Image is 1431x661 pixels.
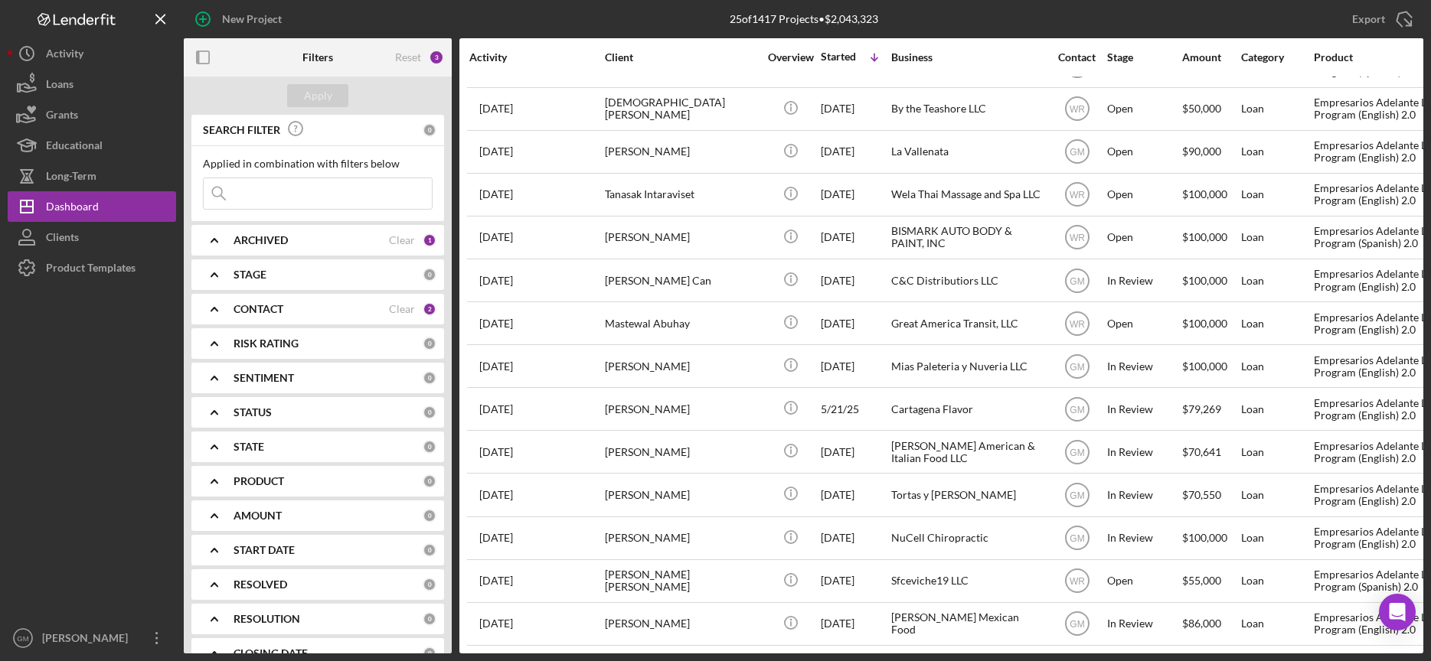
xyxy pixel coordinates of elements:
[479,145,513,158] time: 2025-07-18 16:57
[8,623,176,653] button: GM[PERSON_NAME]
[479,403,513,415] time: 2025-05-27 21:15
[1107,474,1181,515] div: In Review
[1182,303,1240,344] div: $100,000
[479,103,513,115] time: 2025-07-10 19:44
[46,191,99,226] div: Dashboard
[821,260,890,301] div: [DATE]
[1182,346,1240,386] div: $100,000
[423,646,436,660] div: 0
[1070,233,1085,243] text: WR
[423,440,436,454] div: 0
[234,647,308,659] b: CLOSING DATE
[821,132,890,172] div: [DATE]
[1182,51,1240,63] div: Amount
[1337,4,1423,34] button: Export
[423,302,436,316] div: 2
[891,561,1044,601] div: Sfceviche19 LLC
[605,303,758,344] div: Mastewal Abuhay
[605,431,758,472] div: [PERSON_NAME]
[821,474,890,515] div: [DATE]
[1241,346,1312,386] div: Loan
[479,188,513,200] time: 2025-07-18 23:34
[423,268,436,282] div: 0
[1241,474,1312,515] div: Loan
[762,51,819,63] div: Overview
[234,269,266,281] b: STAGE
[8,161,176,191] button: Long-Term
[8,38,176,69] button: Activity
[1241,132,1312,172] div: Loan
[1107,346,1181,386] div: In Review
[222,4,282,34] div: New Project
[423,578,436,591] div: 0
[605,89,758,129] div: [DEMOGRAPHIC_DATA][PERSON_NAME]
[605,518,758,558] div: [PERSON_NAME]
[891,389,1044,429] div: Cartagena Flavor
[479,532,513,544] time: 2025-06-29 23:06
[891,474,1044,515] div: Tortas y [PERSON_NAME]
[46,222,79,256] div: Clients
[1241,217,1312,258] div: Loan
[891,51,1044,63] div: Business
[891,518,1044,558] div: NuCell Chiropractic
[821,217,890,258] div: [DATE]
[469,51,603,63] div: Activity
[1070,533,1084,544] text: GM
[234,578,287,591] b: RESOLVED
[423,612,436,626] div: 0
[1070,190,1085,200] text: WR
[423,123,436,137] div: 0
[605,260,758,301] div: [PERSON_NAME] Can
[479,360,513,373] time: 2025-06-06 14:08
[891,89,1044,129] div: By the Teashore LLC
[1241,89,1312,129] div: Loan
[1107,260,1181,301] div: In Review
[479,275,513,287] time: 2025-06-26 22:54
[891,346,1044,386] div: Mias Paleteria y Nuveria LLC
[1241,561,1312,601] div: Loan
[1070,404,1084,415] text: GM
[1379,594,1416,630] div: Open Intercom Messenger
[1107,89,1181,129] div: Open
[1107,431,1181,472] div: In Review
[46,161,96,195] div: Long-Term
[821,518,890,558] div: [DATE]
[1107,132,1181,172] div: Open
[389,303,415,315] div: Clear
[1182,561,1240,601] div: $55,000
[1107,217,1181,258] div: Open
[46,99,78,134] div: Grants
[1070,490,1084,501] text: GM
[1182,518,1240,558] div: $100,000
[1107,389,1181,429] div: In Review
[605,217,758,258] div: [PERSON_NAME]
[304,84,332,107] div: Apply
[1241,389,1312,429] div: Loan
[8,130,176,161] button: Educational
[891,604,1044,644] div: [PERSON_NAME] Mexican Food
[429,50,444,65] div: 3
[8,99,176,130] a: Grants
[423,474,436,488] div: 0
[46,130,103,164] div: Educational
[1182,260,1240,301] div: $100,000
[423,405,436,419] div: 0
[891,431,1044,472] div: [PERSON_NAME] American & Italian Food LLC
[1107,604,1181,644] div: In Review
[479,617,513,630] time: 2025-07-23 01:10
[821,174,890,215] div: [DATE]
[423,337,436,350] div: 0
[1241,260,1312,301] div: Loan
[821,389,890,429] div: 5/21/25
[1241,604,1312,644] div: Loan
[46,69,74,103] div: Loans
[479,231,513,243] time: 2025-07-21 02:22
[730,13,878,25] div: 25 of 1417 Projects • $2,043,323
[8,252,176,283] button: Product Templates
[389,234,415,246] div: Clear
[821,50,856,63] div: Started
[1241,303,1312,344] div: Loan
